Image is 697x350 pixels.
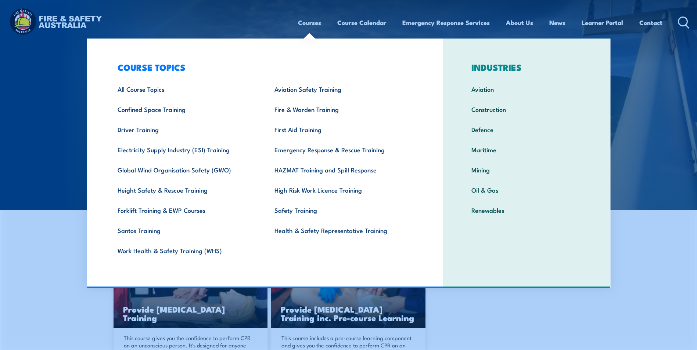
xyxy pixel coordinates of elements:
[460,62,593,72] h3: INDUSTRIES
[106,240,263,260] a: Work Health & Safety Training (WHS)
[549,13,565,32] a: News
[106,99,263,119] a: Confined Space Training
[106,79,263,99] a: All Course Topics
[639,13,662,32] a: Contact
[106,160,263,180] a: Global Wind Organisation Safety (GWO)
[106,119,263,139] a: Driver Training
[263,220,420,240] a: Health & Safety Representative Training
[460,160,593,180] a: Mining
[263,79,420,99] a: Aviation Safety Training
[298,13,321,32] a: Courses
[263,180,420,200] a: High Risk Work Licence Training
[460,79,593,99] a: Aviation
[460,139,593,160] a: Maritime
[460,99,593,119] a: Construction
[337,13,386,32] a: Course Calendar
[582,13,623,32] a: Learner Portal
[460,200,593,220] a: Renewables
[263,139,420,160] a: Emergency Response & Rescue Training
[263,99,420,119] a: Fire & Warden Training
[460,180,593,200] a: Oil & Gas
[263,160,420,180] a: HAZMAT Training and Spill Response
[506,13,533,32] a: About Us
[106,220,263,240] a: Santos Training
[106,180,263,200] a: Height Safety & Rescue Training
[402,13,490,32] a: Emergency Response Services
[106,62,420,72] h3: COURSE TOPICS
[106,139,263,160] a: Electricity Supply Industry (ESI) Training
[123,305,258,322] h3: Provide [MEDICAL_DATA] Training
[263,200,420,220] a: Safety Training
[263,119,420,139] a: First Aid Training
[460,119,593,139] a: Defence
[106,200,263,220] a: Forklift Training & EWP Courses
[281,305,416,322] h3: Provide [MEDICAL_DATA] Training inc. Pre-course Learning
